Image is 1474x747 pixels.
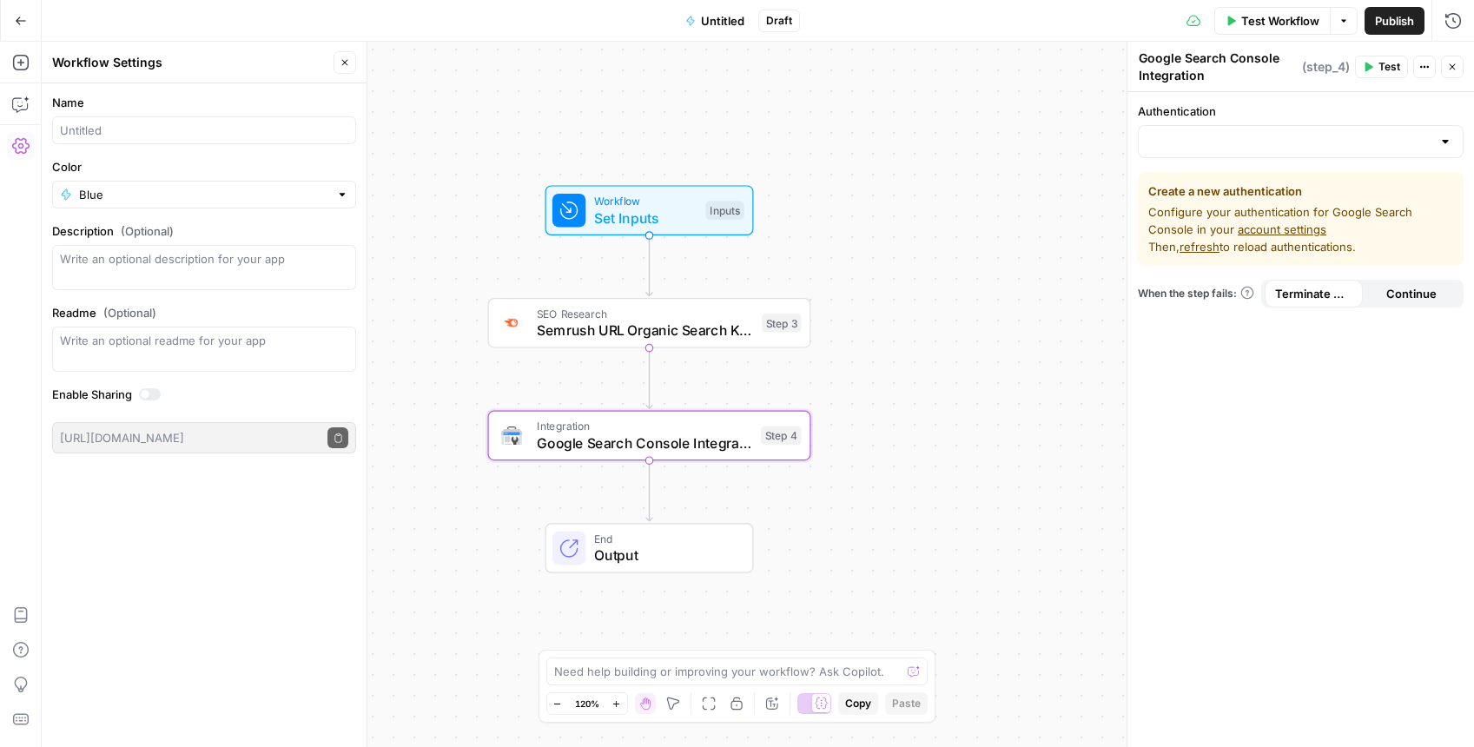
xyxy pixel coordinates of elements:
label: Color [52,158,356,175]
div: IntegrationGoogle Search Console IntegrationStep 4 [488,411,811,461]
button: Test [1355,56,1408,78]
button: Untitled [675,7,755,35]
button: Publish [1365,7,1424,35]
input: Blue [79,186,329,203]
span: Terminate Workflow [1275,285,1352,302]
button: Copy [838,692,878,715]
span: Integration [537,418,752,434]
span: ( step_4 ) [1302,58,1350,76]
span: Untitled [701,12,744,30]
div: Inputs [705,201,744,220]
span: Copy [845,696,871,711]
span: Google Search Console Integration [537,433,752,453]
input: Untitled [60,122,348,139]
span: Semrush URL Organic Search Keywords [537,320,754,340]
g: Edge from start to step_3 [646,235,652,296]
span: Publish [1375,12,1414,30]
span: End [594,531,736,547]
span: Paste [892,696,921,711]
div: WorkflowSet InputsInputs [488,185,811,235]
label: Enable Sharing [52,386,356,403]
label: Name [52,94,356,111]
div: SEO ResearchSemrush URL Organic Search KeywordsStep 3 [488,298,811,348]
span: Test Workflow [1241,12,1319,30]
span: 120% [575,697,599,711]
div: EndOutput [488,523,811,573]
g: Edge from step_4 to end [646,460,652,521]
img: ey5lt04xp3nqzrimtu8q5fsyor3u [501,314,522,333]
button: Continue [1363,280,1461,307]
span: Continue [1386,285,1437,302]
div: Step 3 [762,314,802,333]
label: Description [52,222,356,240]
img: google-search-console.svg [501,426,522,445]
div: Step 4 [761,426,802,446]
label: Readme [52,304,356,321]
span: Workflow [594,193,697,209]
span: Test [1378,59,1400,75]
a: When the step fails: [1138,286,1254,301]
textarea: Google Search Console Integration [1139,50,1298,84]
span: (Optional) [103,304,156,321]
button: Paste [885,692,928,715]
span: Set Inputs [594,208,697,228]
span: SEO Research [537,305,754,321]
span: Create a new authentication [1148,182,1453,200]
span: Configure your authentication for Google Search Console in your Then, to reload authentications. [1148,203,1453,255]
label: Authentication [1138,102,1464,120]
div: Workflow Settings [52,54,328,71]
button: Test Workflow [1214,7,1330,35]
span: Draft [766,13,792,29]
g: Edge from step_3 to step_4 [646,348,652,409]
span: Output [594,545,736,565]
span: (Optional) [121,222,174,240]
span: refresh [1180,240,1220,254]
a: account settings [1238,222,1326,236]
